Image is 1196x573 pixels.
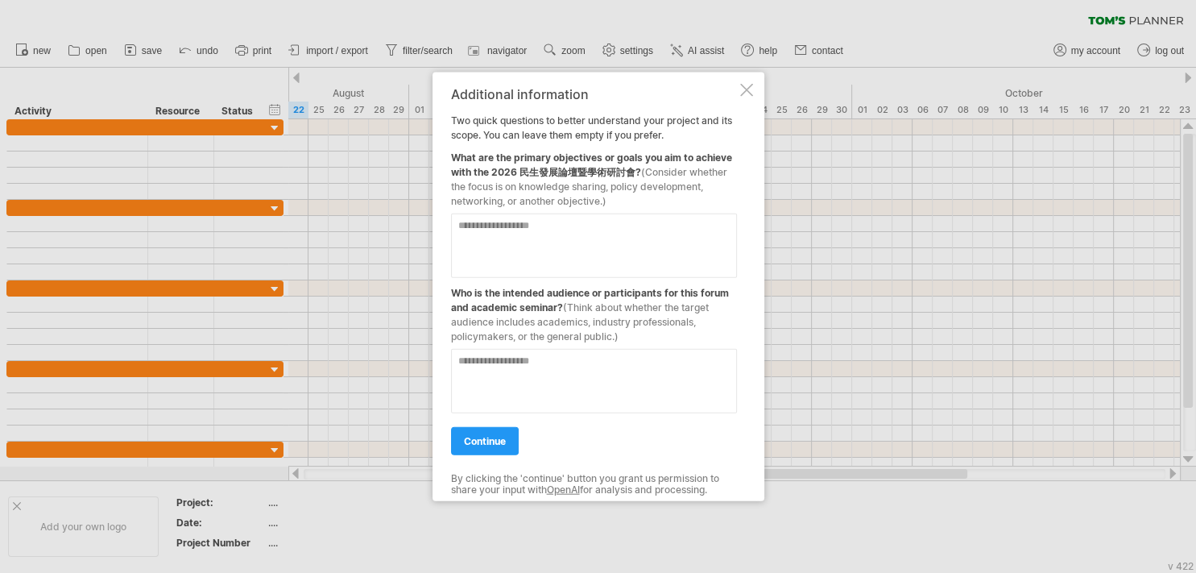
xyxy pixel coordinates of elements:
div: Two quick questions to better understand your project and its scope. You can leave them empty if ... [451,86,737,487]
a: continue [451,426,519,455]
div: Who is the intended audience or participants for this forum and academic seminar? [451,277,737,343]
span: (Consider whether the focus is on knowledge sharing, policy development, networking, or another o... [451,165,727,206]
div: What are the primary objectives or goals you aim to achieve with the 2026 民生發展論壇暨學術研討會? [451,142,737,208]
a: OpenAI [547,484,580,496]
span: continue [464,434,506,446]
div: By clicking the 'continue' button you grant us permission to share your input with for analysis a... [451,472,737,496]
div: Additional information [451,86,737,101]
span: (Think about whether the target audience includes academics, industry professionals, policymakers... [451,301,709,342]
